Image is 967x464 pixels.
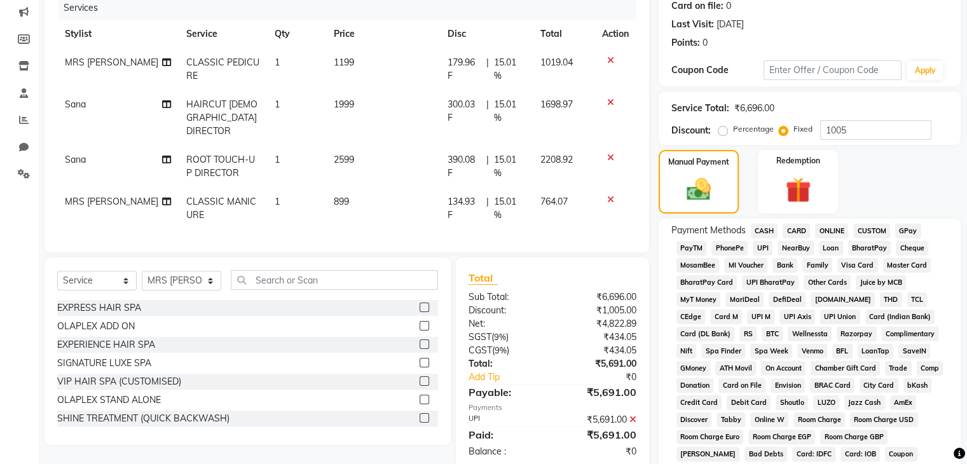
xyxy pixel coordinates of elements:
span: Spa Week [750,344,792,358]
span: 899 [334,196,349,207]
span: Coupon [885,447,917,461]
span: UPI BharatPay [742,275,799,290]
span: CASH [751,224,778,238]
div: OLAPLEX ADD ON [57,320,135,333]
span: | [486,195,489,222]
span: BFL [832,344,853,358]
span: Room Charge GBP [820,430,888,444]
span: [DOMAIN_NAME] [811,292,875,307]
div: Net: [459,317,552,331]
div: EXPRESS HAIR SPA [57,301,141,315]
div: Points: [671,36,700,50]
span: BRAC Card [810,378,854,393]
input: Enter Offer / Coupon Code [764,60,902,80]
span: Razorpay [837,327,877,341]
label: Manual Payment [668,156,729,168]
span: Bad Debts [744,447,787,461]
span: Total [469,271,498,285]
span: Room Charge EGP [748,430,815,444]
span: Envision [771,378,805,393]
div: ₹5,691.00 [552,427,646,442]
span: SGST [469,331,491,343]
span: UPI Union [820,310,860,324]
span: City Card [860,378,898,393]
span: Family [802,258,832,273]
div: Balance : [459,445,552,458]
span: 9% [494,332,506,342]
span: PhonePe [711,241,748,256]
div: ₹6,696.00 [734,102,774,115]
span: | [486,56,489,83]
span: 2599 [334,154,354,165]
span: MRS [PERSON_NAME] [65,57,158,68]
span: 15.01 % [494,56,525,83]
span: TCL [907,292,928,307]
div: OLAPLEX STAND ALONE [57,393,161,407]
span: Juice by MCB [856,275,906,290]
span: CEdge [676,310,706,324]
span: Online W [750,413,788,427]
span: BTC [762,327,783,341]
span: 179.96 F [448,56,481,83]
span: Card (Indian Bank) [865,310,935,324]
span: CLASSIC PEDICURE [186,57,259,81]
span: Payment Methods [671,224,746,237]
span: Room Charge [793,413,845,427]
span: Nift [676,344,697,358]
span: 300.03 F [448,98,481,125]
div: Coupon Code [671,64,764,77]
span: MariDeal [725,292,764,307]
div: UPI [459,413,552,426]
span: UPI Axis [779,310,815,324]
span: Bank [772,258,797,273]
span: ONLINE [815,224,848,238]
span: | [486,98,489,125]
span: 390.08 F [448,153,481,180]
span: MI Voucher [724,258,767,273]
div: ₹0 [568,371,645,384]
th: Disc [440,20,533,48]
div: EXPERIENCE HAIR SPA [57,338,155,351]
span: 15.01 % [494,98,525,125]
span: CUSTOM [853,224,890,238]
span: CARD [783,224,810,238]
span: HAIRCUT [DEMOGRAPHIC_DATA] DIRECTOR [186,99,257,137]
label: Percentage [733,123,774,135]
span: RS [739,327,757,341]
div: 0 [703,36,708,50]
th: Stylist [57,20,179,48]
div: ₹434.05 [552,331,646,344]
span: Spa Finder [701,344,745,358]
div: ₹434.05 [552,344,646,357]
img: _gift.svg [778,174,819,206]
div: SIGNATURE LUXE SPA [57,357,151,370]
span: MyT Money [676,292,721,307]
span: 764.07 [540,196,568,207]
span: ROOT TOUCH-UP DIRECTOR [186,154,255,179]
div: Payments [469,402,636,413]
span: DefiDeal [769,292,806,307]
div: Discount: [459,304,552,317]
span: Wellnessta [788,327,832,341]
th: Price [326,20,441,48]
span: Cheque [896,241,928,256]
span: UPI M [747,310,774,324]
div: ₹4,822.89 [552,317,646,331]
span: Comp [917,361,943,376]
div: ₹5,691.00 [552,413,646,426]
span: MosamBee [676,258,720,273]
span: GMoney [676,361,711,376]
span: Chamber Gift Card [811,361,880,376]
span: 1999 [334,99,354,110]
span: Jazz Cash [844,395,885,410]
span: BharatPay [848,241,891,256]
span: Discover [676,413,712,427]
span: Tabby [717,413,745,427]
span: UPI [753,241,772,256]
span: 15.01 % [494,195,525,222]
span: ATH Movil [715,361,756,376]
span: Complimentary [882,327,939,341]
img: _cash.svg [679,175,718,203]
span: CLASSIC MANICURE [186,196,256,221]
span: 1019.04 [540,57,573,68]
